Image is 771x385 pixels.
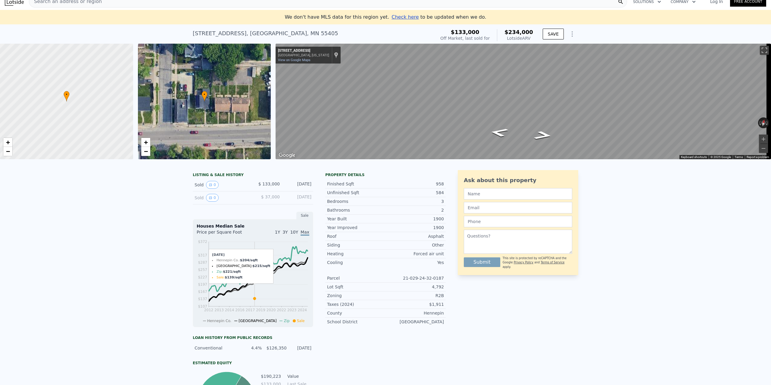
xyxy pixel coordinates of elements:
button: View historical data [206,181,219,189]
a: Terms (opens in new tab) [735,155,743,159]
div: 958 [385,181,444,187]
span: 1Y [275,230,280,234]
div: Forced air unit [385,251,444,257]
div: 584 [385,190,444,196]
div: [GEOGRAPHIC_DATA] [385,319,444,325]
td: $190,223 [261,373,281,380]
div: [STREET_ADDRESS] [278,48,329,53]
span: + [144,138,148,146]
tspan: 2016 [235,308,245,312]
div: Bedrooms [327,198,385,204]
a: Zoom in [3,138,12,147]
div: Zoning [327,293,385,299]
a: Open this area in Google Maps (opens a new window) [277,151,297,159]
div: Roof [327,233,385,239]
button: Show Options [566,28,578,40]
div: to be updated when we do. [392,14,486,21]
span: [GEOGRAPHIC_DATA] [239,319,276,323]
span: © 2025 Google [710,155,731,159]
a: Terms of Service [541,261,564,264]
tspan: 2024 [298,308,307,312]
div: Cooling [327,259,385,265]
div: 3 [385,198,444,204]
span: Max [301,230,309,236]
span: • [201,92,208,97]
div: This site is protected by reCAPTCHA and the Google and apply. [503,256,572,269]
button: Rotate clockwise [766,117,769,128]
path: Go West, Glenwood Ave [482,126,516,139]
td: Value [286,373,313,380]
span: $133,000 [451,29,479,35]
div: $1,911 [385,301,444,307]
tspan: 2014 [225,308,234,312]
div: Hennepin [385,310,444,316]
a: Zoom out [141,147,150,156]
div: Bathrooms [327,207,385,213]
tspan: $227 [198,275,207,279]
div: Lot Sqft [327,284,385,290]
div: Map [276,44,771,159]
div: Year Improved [327,225,385,231]
span: 3Y [282,230,288,234]
span: Hennepin Co. [207,319,232,323]
button: Toggle fullscreen view [760,46,769,55]
div: Other [385,242,444,248]
a: Report a problem [747,155,769,159]
a: View on Google Maps [278,58,311,62]
span: $ 37,000 [261,194,280,199]
tspan: 2012 [204,308,214,312]
span: $234,000 [504,29,533,35]
span: • [64,92,70,97]
img: Google [277,151,297,159]
div: Heating [327,251,385,257]
div: • [201,91,208,101]
button: Rotate counterclockwise [758,117,761,128]
span: Check here [392,14,419,20]
input: Name [464,188,572,200]
div: Sold [195,181,248,189]
a: Zoom in [141,138,150,147]
div: Street View [276,44,771,159]
button: Keyboard shortcuts [681,155,707,159]
tspan: $317 [198,253,207,257]
a: Privacy Policy [514,261,533,264]
path: Go East, Glenwood Ave [526,129,560,142]
tspan: $287 [198,260,207,265]
div: Property details [325,172,446,177]
div: [STREET_ADDRESS] , [GEOGRAPHIC_DATA] , MN 55405 [193,29,338,38]
tspan: $137 [198,297,207,301]
div: Yes [385,259,444,265]
div: $126,350 [265,345,286,351]
tspan: $372 [198,240,207,244]
div: Loan history from public records [193,335,313,340]
span: + [6,138,10,146]
tspan: $197 [198,282,207,287]
a: Zoom out [3,147,12,156]
button: View historical data [206,194,219,202]
span: $ 133,000 [258,182,280,186]
div: 1900 [385,225,444,231]
div: R2B [385,293,444,299]
tspan: $167 [198,290,207,294]
span: 10Y [290,230,298,234]
button: SAVE [543,29,564,39]
div: Sold [195,194,248,202]
div: • [64,91,70,101]
tspan: 2019 [256,308,265,312]
div: Unfinished Sqft [327,190,385,196]
tspan: 2017 [246,308,255,312]
button: Submit [464,257,500,267]
div: Year Built [327,216,385,222]
span: Zip [284,319,289,323]
div: [DATE] [285,181,311,189]
button: Zoom in [759,135,768,144]
div: Off Market, last sold for [440,35,490,41]
a: Show location on map [334,52,338,58]
div: School District [327,319,385,325]
tspan: 2022 [277,308,286,312]
div: Asphalt [385,233,444,239]
button: Reset the view [760,117,767,129]
tspan: 2023 [287,308,297,312]
div: Price per Square Foot [197,229,253,239]
div: 21-029-24-32-0187 [385,275,444,281]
